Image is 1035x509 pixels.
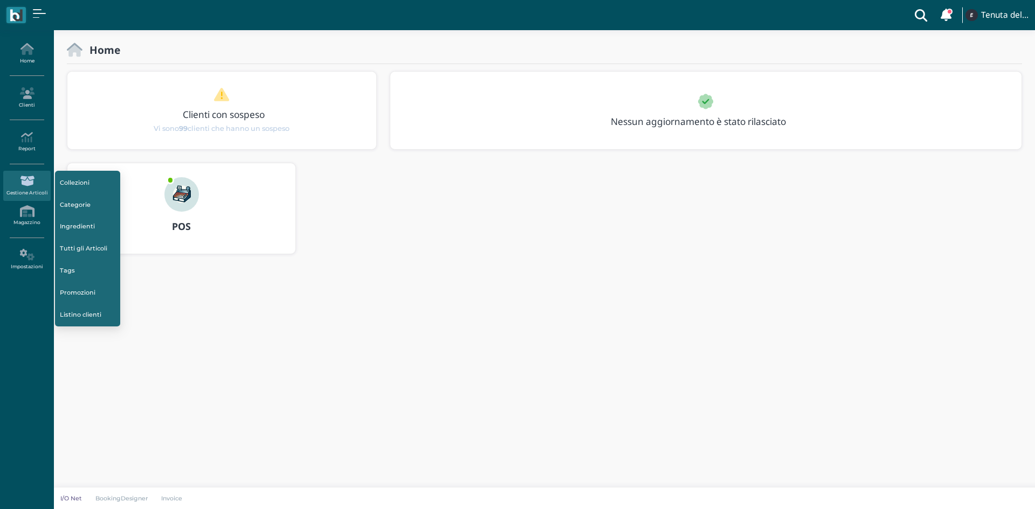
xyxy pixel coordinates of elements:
[604,116,811,127] h3: Nessun aggiornamento è stato rilasciato
[179,124,188,133] b: 99
[390,72,1022,149] div: 1 / 1
[55,282,121,303] a: Promozioni
[88,87,355,134] a: Clienti con sospeso Vi sono99clienti che hanno un sospeso
[55,217,121,237] a: Ingredienti
[3,127,50,157] a: Report
[55,194,121,215] a: Categorie
[964,2,1029,28] a: ... Tenuta del Barco
[3,245,50,274] a: Impostazioni
[3,201,50,231] a: Magazzino
[981,11,1029,20] h4: Tenuta del Barco
[55,261,121,281] a: Tags
[82,44,120,55] h2: Home
[55,239,121,259] a: Tutti gli Articoli
[172,220,191,233] b: POS
[3,83,50,113] a: Clienti
[55,304,121,325] a: Listino clienti
[10,9,22,22] img: logo
[965,9,977,21] img: ...
[67,163,296,267] a: ... POS
[3,39,50,68] a: Home
[90,109,357,120] h3: Clienti con sospeso
[154,123,289,134] span: Vi sono clienti che hanno un sospeso
[164,177,199,212] img: ...
[55,173,121,193] a: Collezioni
[958,476,1026,500] iframe: Help widget launcher
[3,171,50,200] a: Gestione Articoli
[67,72,376,149] div: 1 / 1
